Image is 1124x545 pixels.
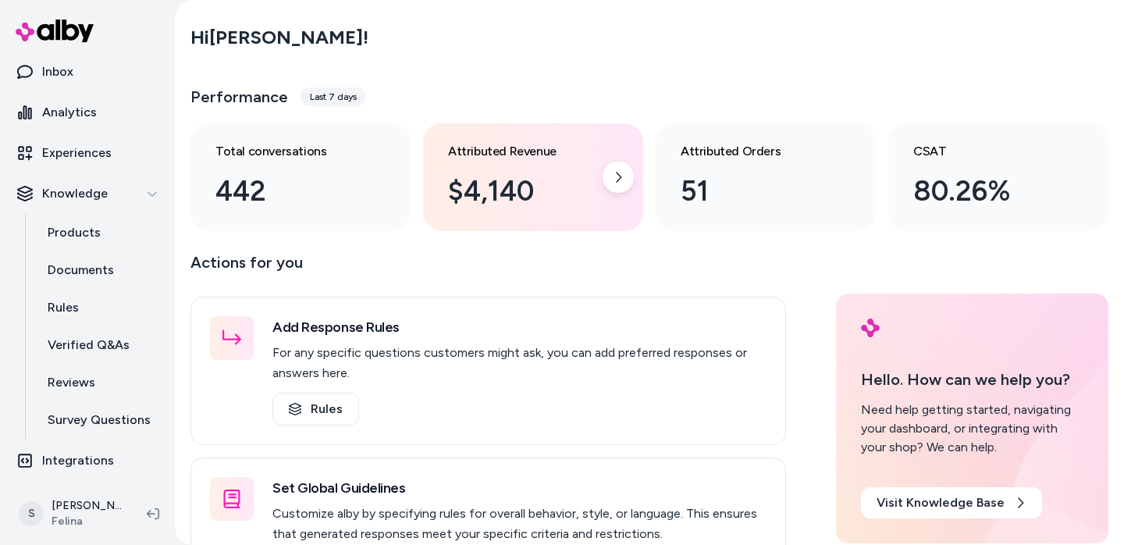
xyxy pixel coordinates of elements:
a: Rules [272,393,359,426]
p: Experiences [42,144,112,162]
button: Knowledge [6,175,169,212]
p: Actions for you [190,250,786,287]
p: Integrations [42,451,114,470]
div: Last 7 days [301,87,366,106]
h2: Hi [PERSON_NAME] ! [190,26,368,49]
a: Products [32,214,169,251]
h3: Total conversations [215,142,361,161]
p: Analytics [42,103,97,122]
p: Rules [48,298,79,317]
p: [PERSON_NAME] [52,498,122,514]
h3: CSAT [913,142,1058,161]
p: Products [48,223,101,242]
a: Experiences [6,134,169,172]
a: Attributed Revenue $4,140 [423,123,643,231]
div: Need help getting started, navigating your dashboard, or integrating with your shop? We can help. [861,401,1083,457]
p: Verified Q&As [48,336,130,354]
p: Hello. How can we help you? [861,368,1083,391]
div: $4,140 [448,170,593,212]
p: Documents [48,261,114,280]
p: Customize alby by specifying rules for overall behavior, style, or language. This ensures that ge... [272,504,767,544]
span: S [19,501,44,526]
p: Survey Questions [48,411,151,429]
h3: Set Global Guidelines [272,477,767,499]
a: Verified Q&As [32,326,169,364]
a: Documents [32,251,169,289]
a: Reviews [32,364,169,401]
a: Rules [32,289,169,326]
img: alby Logo [16,20,94,42]
a: Integrations [6,442,169,479]
div: 80.26% [913,170,1058,212]
h3: Attributed Revenue [448,142,593,161]
a: Total conversations 442 [190,123,411,231]
a: Inbox [6,53,169,91]
p: Reviews [48,373,95,392]
a: Attributed Orders 51 [656,123,876,231]
h3: Performance [190,86,288,108]
p: Inbox [42,62,73,81]
p: For any specific questions customers might ask, you can add preferred responses or answers here. [272,343,767,383]
a: CSAT 80.26% [888,123,1108,231]
a: Analytics [6,94,169,131]
a: Survey Questions [32,401,169,439]
h3: Add Response Rules [272,316,767,338]
img: alby Logo [861,319,880,337]
span: Felina [52,514,122,529]
p: Knowledge [42,184,108,203]
h3: Attributed Orders [681,142,826,161]
div: 51 [681,170,826,212]
a: Visit Knowledge Base [861,487,1042,518]
button: S[PERSON_NAME]Felina [9,489,134,539]
div: 442 [215,170,361,212]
